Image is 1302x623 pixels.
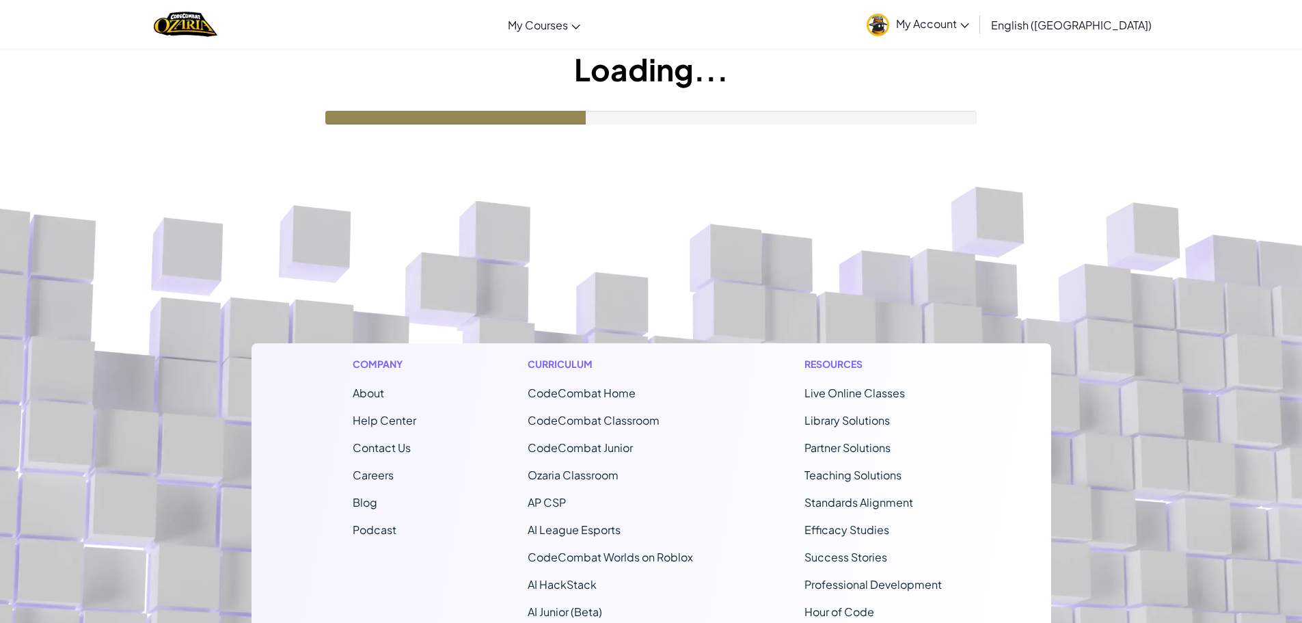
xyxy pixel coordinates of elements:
span: CodeCombat Home [528,386,636,400]
a: English ([GEOGRAPHIC_DATA]) [984,6,1158,43]
a: My Account [860,3,976,46]
a: Hour of Code [804,605,874,619]
a: Efficacy Studies [804,522,889,537]
a: AI HackStack [528,577,597,592]
a: Partner Solutions [804,440,891,455]
a: Ozaria Classroom [528,468,619,482]
h1: Company [353,357,416,371]
a: CodeCombat Classroom [528,413,660,427]
h1: Resources [804,357,950,371]
a: Teaching Solutions [804,468,901,482]
a: Standards Alignment [804,495,913,509]
a: My Courses [501,6,587,43]
a: AI League Esports [528,522,621,537]
a: Ozaria by CodeCombat logo [154,10,217,38]
a: AI Junior (Beta) [528,605,602,619]
span: My Account [896,16,969,31]
a: AP CSP [528,495,566,509]
a: Library Solutions [804,413,890,427]
a: Help Center [353,413,416,427]
a: Podcast [353,522,396,537]
span: English ([GEOGRAPHIC_DATA]) [991,18,1152,32]
h1: Curriculum [528,357,693,371]
span: My Courses [508,18,568,32]
img: Home [154,10,217,38]
a: About [353,386,384,400]
span: Contact Us [353,440,411,455]
a: Success Stories [804,550,887,564]
a: Careers [353,468,394,482]
a: CodeCombat Worlds on Roblox [528,550,693,564]
a: CodeCombat Junior [528,440,633,455]
a: Live Online Classes [804,386,905,400]
img: avatar [867,14,889,36]
a: Blog [353,495,377,509]
a: Professional Development [804,577,942,592]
